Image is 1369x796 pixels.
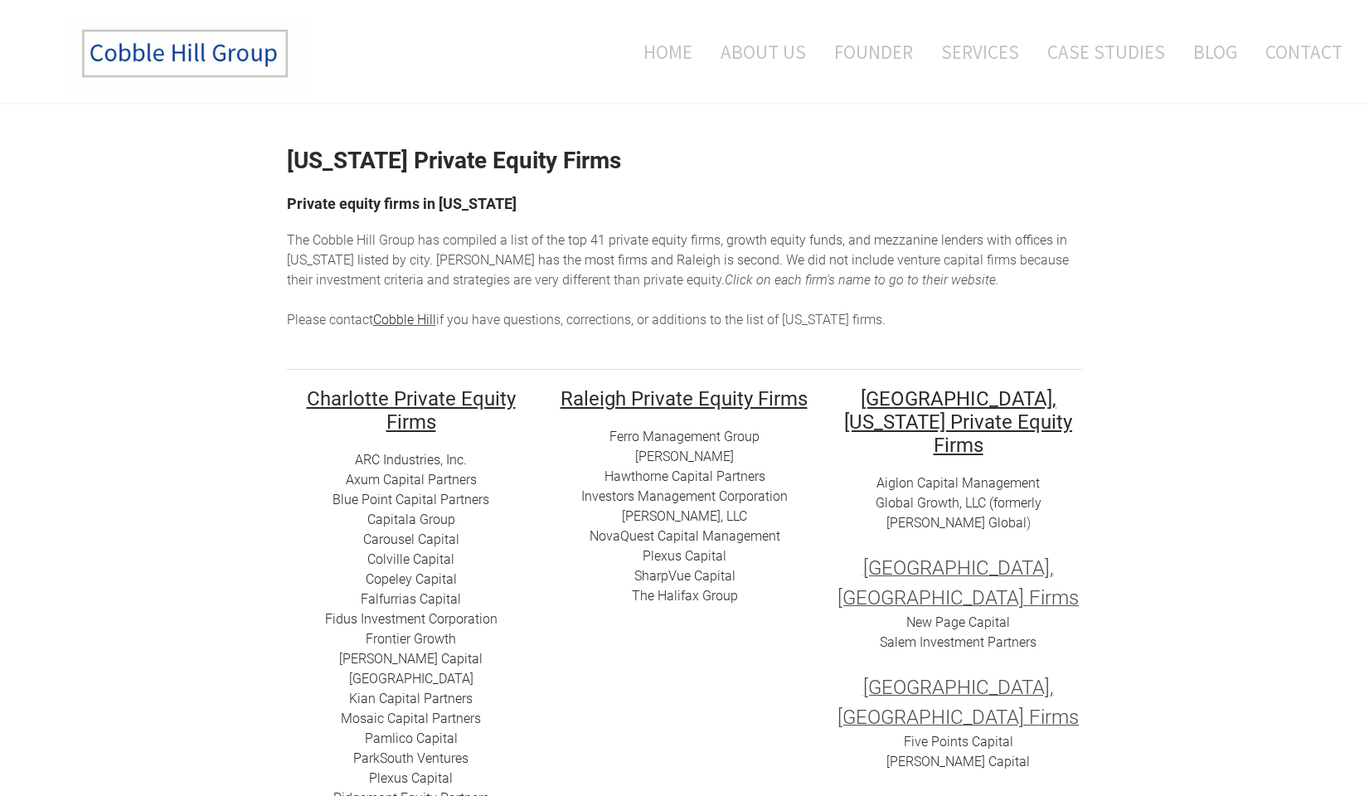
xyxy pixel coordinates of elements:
[1035,17,1177,86] a: Case Studies
[333,492,489,507] a: ​Blue Point Capital Partners
[906,614,1010,630] a: New Page Capital
[287,386,536,433] h2: ​
[287,231,1083,330] div: he top 41 private equity firms, growth equity funds, and mezzanine lenders with offices in [US_ST...
[886,754,1030,769] a: [PERSON_NAME] Capital
[287,232,551,248] span: The Cobble Hill Group has compiled a list of t
[365,730,458,746] a: ​Pamlico Capital
[876,495,1041,531] a: Global Growth, LLC (formerly [PERSON_NAME] Global
[307,387,516,434] font: Charlotte Private Equity Firms
[837,556,1079,609] font: [GEOGRAPHIC_DATA], [GEOGRAPHIC_DATA] Firms
[355,452,467,468] a: ARC I​ndustries, Inc.
[341,711,481,726] a: Mosaic Capital Partners
[561,387,808,410] font: Raleigh Private Equity Firms
[363,531,459,547] a: ​​Carousel Capital​​
[361,591,461,607] a: ​Falfurrias Capital
[590,528,780,544] a: ​NovaQuest Capital Management
[622,508,747,524] a: [PERSON_NAME], LLC
[609,429,760,444] a: Ferro Management Group
[63,17,312,90] img: The Cobble Hill Group LLC
[1181,17,1250,86] a: Blog
[287,195,517,212] font: Private equity firms in [US_STATE]
[287,147,621,174] strong: [US_STATE] Private Equity Firms
[634,568,735,584] a: SharpVue Capital
[635,449,734,464] a: [PERSON_NAME]
[643,548,726,564] a: ​Plexus Capital
[366,571,457,587] a: Copeley Capital
[367,512,455,527] a: Capitala Group​
[844,387,1072,457] font: [GEOGRAPHIC_DATA], [US_STATE] Private Equity Firms
[876,475,1040,491] a: Aiglon Capital Management
[349,671,473,687] a: [GEOGRAPHIC_DATA]
[619,17,705,86] a: Home
[353,750,468,766] a: ParkSouth Ventures
[366,631,456,647] a: Frontier Growth
[346,472,477,488] a: Axum Capital Partners
[325,611,498,627] a: Fidus Investment Corporation
[339,651,483,667] a: [PERSON_NAME] Capital
[561,384,808,411] u: ​
[287,312,886,328] span: Please contact if you have questions, corrections, or additions to the list of [US_STATE] firms.
[373,312,436,328] a: Cobble Hill
[929,17,1032,86] a: Services
[561,386,809,410] h2: ​
[880,634,1036,650] a: Salem Investment Partners
[369,770,453,786] a: ​Plexus Capital
[581,488,788,504] a: Investors Management Corporation
[708,17,818,86] a: About Us
[604,468,765,484] a: Hawthorne Capital Partners
[822,17,925,86] a: Founder
[1253,17,1342,86] a: Contact
[632,588,738,604] a: ​​The Halifax Group
[349,691,473,706] a: ​Kian Capital Partners
[904,734,1013,750] a: Five Points Capital​
[837,676,1079,729] font: [GEOGRAPHIC_DATA], [GEOGRAPHIC_DATA] Firms
[367,551,454,567] a: ​Colville Capital
[725,272,999,288] em: Click on each firm's name to go to their website. ​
